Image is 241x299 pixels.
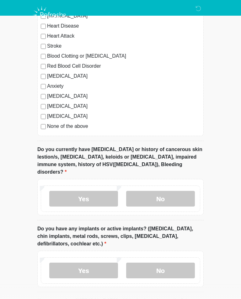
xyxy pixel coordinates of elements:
input: Blood Clotting or [MEDICAL_DATA] [41,54,46,59]
input: Stroke [41,44,46,49]
label: [MEDICAL_DATA] [47,92,200,100]
label: No [126,191,195,207]
label: [MEDICAL_DATA] [47,72,200,80]
label: Yes [49,263,118,278]
input: None of the above [41,124,46,129]
label: Heart Attack [47,32,200,40]
input: Anxiety [41,84,46,89]
label: Blood Clotting or [MEDICAL_DATA] [47,52,200,60]
input: Heart Attack [41,34,46,39]
label: Yes [49,191,118,207]
label: Do you currently have [MEDICAL_DATA] or history of cancerous skin lestion/s, [MEDICAL_DATA], kelo... [37,146,204,176]
input: [MEDICAL_DATA] [41,74,46,79]
img: Refresh RX Logo [31,5,69,25]
input: [MEDICAL_DATA] [41,114,46,119]
input: Red Blood Cell Disorder [41,64,46,69]
input: [MEDICAL_DATA] [41,94,46,99]
label: Do you have any implants or active implants? ([MEDICAL_DATA], chin implants, metal rods, screws, ... [37,225,204,248]
label: No [126,263,195,278]
label: Anxiety [47,82,200,90]
input: [MEDICAL_DATA] [41,104,46,109]
label: Red Blood Cell Disorder [47,62,200,70]
label: Stroke [47,42,200,50]
label: [MEDICAL_DATA] [47,102,200,110]
label: [MEDICAL_DATA] [47,113,200,120]
label: None of the above [47,123,200,130]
